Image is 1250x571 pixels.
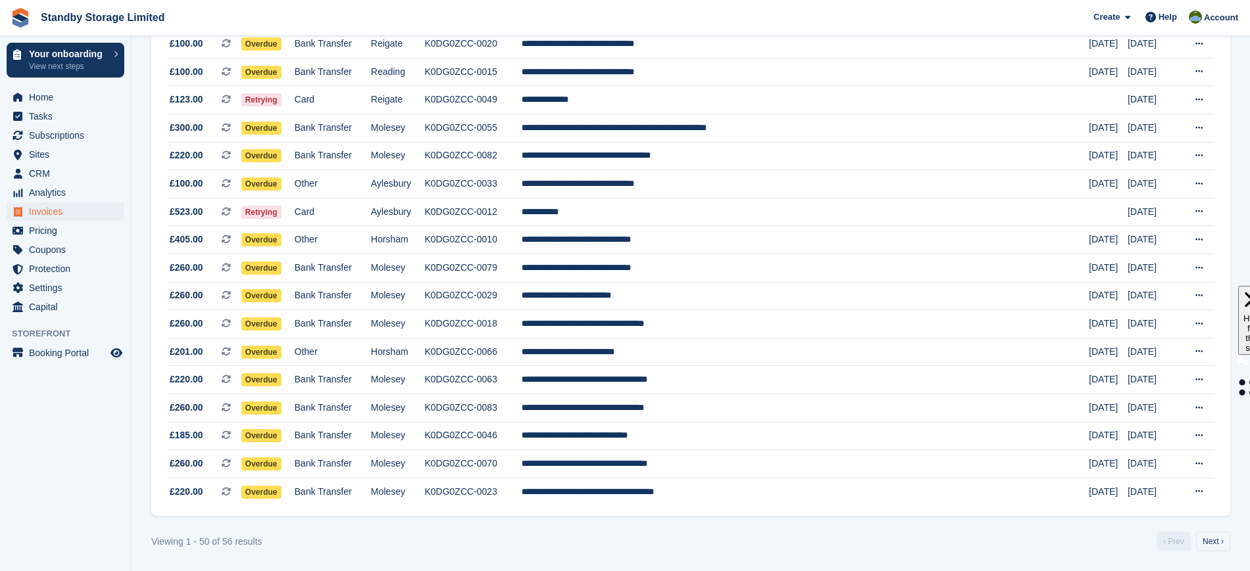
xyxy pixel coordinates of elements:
[425,394,521,423] td: K0DG0ZCC-0083
[7,126,124,145] a: menu
[29,298,108,316] span: Capital
[7,344,124,362] a: menu
[1128,226,1178,254] td: [DATE]
[295,198,371,226] td: Card
[29,202,108,221] span: Invoices
[7,202,124,221] a: menu
[1128,422,1178,450] td: [DATE]
[170,428,203,442] span: £185.00
[241,429,281,442] span: Overdue
[371,394,425,423] td: Molesey
[371,366,425,394] td: Molesey
[170,373,203,386] span: £220.00
[12,327,131,340] span: Storefront
[295,282,371,310] td: Bank Transfer
[29,344,108,362] span: Booking Portal
[241,289,281,302] span: Overdue
[425,142,521,170] td: K0DG0ZCC-0082
[1128,170,1178,198] td: [DATE]
[151,535,262,549] div: Viewing 1 - 50 of 56 results
[1089,254,1128,283] td: [DATE]
[241,37,281,51] span: Overdue
[371,422,425,450] td: Molesey
[371,450,425,478] td: Molesey
[1128,198,1178,226] td: [DATE]
[1089,422,1128,450] td: [DATE]
[7,145,124,164] a: menu
[425,226,521,254] td: K0DG0ZCC-0010
[241,401,281,415] span: Overdue
[170,148,203,162] span: £220.00
[425,450,521,478] td: K0DG0ZCC-0070
[36,7,170,28] a: Standby Storage Limited
[295,142,371,170] td: Bank Transfer
[29,164,108,183] span: CRM
[425,282,521,310] td: K0DG0ZCC-0029
[7,88,124,106] a: menu
[108,345,124,361] a: Preview store
[425,338,521,366] td: K0DG0ZCC-0066
[7,164,124,183] a: menu
[241,457,281,470] span: Overdue
[1128,114,1178,143] td: [DATE]
[371,282,425,310] td: Molesey
[1128,338,1178,366] td: [DATE]
[170,345,203,359] span: £201.00
[371,86,425,114] td: Reigate
[29,221,108,240] span: Pricing
[1089,114,1128,143] td: [DATE]
[1089,310,1128,338] td: [DATE]
[1204,11,1238,24] span: Account
[1089,338,1128,366] td: [DATE]
[371,30,425,58] td: Reigate
[7,107,124,126] a: menu
[1128,366,1178,394] td: [DATE]
[29,107,108,126] span: Tasks
[170,485,203,499] span: £220.00
[7,279,124,297] a: menu
[170,261,203,275] span: £260.00
[371,170,425,198] td: Aylesbury
[1089,366,1128,394] td: [DATE]
[1089,30,1128,58] td: [DATE]
[1089,450,1128,478] td: [DATE]
[1128,86,1178,114] td: [DATE]
[241,486,281,499] span: Overdue
[1089,394,1128,423] td: [DATE]
[241,206,281,219] span: Retrying
[241,262,281,275] span: Overdue
[425,478,521,505] td: K0DG0ZCC-0023
[1128,254,1178,283] td: [DATE]
[1189,11,1202,24] img: Aaron Winter
[1094,11,1120,24] span: Create
[1128,450,1178,478] td: [DATE]
[295,226,371,254] td: Other
[1089,58,1128,86] td: [DATE]
[425,170,521,198] td: K0DG0ZCC-0033
[11,8,30,28] img: stora-icon-8386f47178a22dfd0bd8f6a31ec36ba5ce8667c1dd55bd0f319d3a0aa187defe.svg
[295,450,371,478] td: Bank Transfer
[1128,142,1178,170] td: [DATE]
[170,205,203,219] span: £523.00
[425,422,521,450] td: K0DG0ZCC-0046
[241,66,281,79] span: Overdue
[170,93,203,106] span: £123.00
[425,366,521,394] td: K0DG0ZCC-0063
[295,422,371,450] td: Bank Transfer
[295,338,371,366] td: Other
[29,126,108,145] span: Subscriptions
[241,317,281,331] span: Overdue
[241,346,281,359] span: Overdue
[170,457,203,470] span: £260.00
[170,288,203,302] span: £260.00
[295,310,371,338] td: Bank Transfer
[1089,478,1128,505] td: [DATE]
[371,338,425,366] td: Horsham
[295,58,371,86] td: Bank Transfer
[1154,532,1233,551] nav: Pages
[425,30,521,58] td: K0DG0ZCC-0020
[371,310,425,338] td: Molesey
[295,114,371,143] td: Bank Transfer
[295,170,371,198] td: Other
[1157,532,1191,551] a: Previous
